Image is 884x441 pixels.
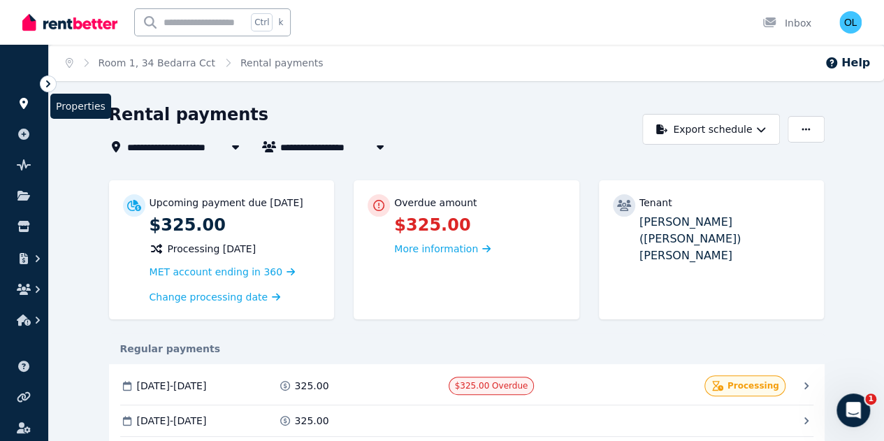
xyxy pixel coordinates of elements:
p: $325.00 [150,214,321,236]
span: 325.00 [295,379,329,393]
a: Change processing date [150,290,281,304]
span: Change processing date [150,290,268,304]
p: $325.00 [394,214,565,236]
span: [DATE] - [DATE] [137,414,207,428]
img: RentBetter [22,12,117,33]
span: Ctrl [251,13,273,31]
span: 1 [865,393,876,405]
p: Tenant [639,196,672,210]
span: $325.00 Overdue [455,381,528,391]
iframe: Intercom live chat [836,393,870,427]
span: MET account ending in 360 [150,266,283,277]
a: Room 1, 34 Bedarra Cct [99,57,215,68]
nav: Breadcrumb [49,45,340,81]
span: 325.00 [295,414,329,428]
button: Help [825,55,870,71]
p: [PERSON_NAME] ([PERSON_NAME]) [PERSON_NAME] [639,214,811,264]
span: [DATE] - [DATE] [137,379,207,393]
div: Regular payments [109,342,825,356]
span: Properties [56,99,106,113]
img: One Household Trust - Loretta [839,11,862,34]
div: Inbox [762,16,811,30]
span: k [278,17,283,28]
span: More information [394,243,478,254]
p: Overdue amount [394,196,477,210]
span: Rental payments [240,56,324,70]
p: Upcoming payment due [DATE] [150,196,303,210]
button: Export schedule [642,114,780,145]
h1: Rental payments [109,103,269,126]
span: Processing [727,380,779,391]
span: Processing [DATE] [168,242,256,256]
